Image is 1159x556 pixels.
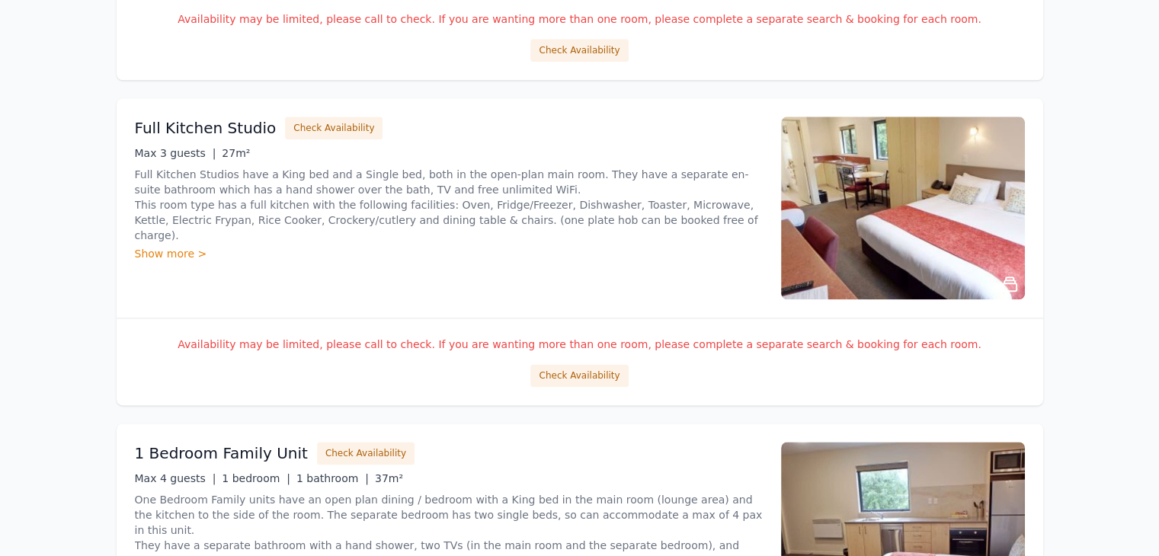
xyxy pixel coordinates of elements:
span: Max 4 guests | [135,472,216,484]
p: Availability may be limited, please call to check. If you are wanting more than one room, please ... [135,337,1025,352]
span: 37m² [375,472,403,484]
span: 1 bedroom | [222,472,290,484]
button: Check Availability [285,117,383,139]
button: Check Availability [530,364,628,387]
span: Max 3 guests | [135,147,216,159]
h3: 1 Bedroom Family Unit [135,443,308,464]
span: 27m² [222,147,250,159]
button: Check Availability [530,39,628,62]
h3: Full Kitchen Studio [135,117,277,139]
p: Availability may be limited, please call to check. If you are wanting more than one room, please ... [135,11,1025,27]
p: Full Kitchen Studios have a King bed and a Single bed, both in the open-plan main room. They have... [135,167,763,243]
span: 1 bathroom | [296,472,369,484]
div: Show more > [135,246,763,261]
button: Check Availability [317,442,415,465]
